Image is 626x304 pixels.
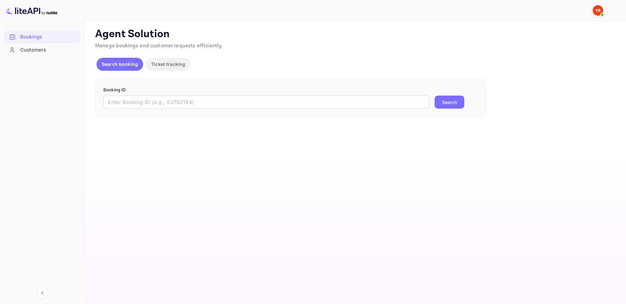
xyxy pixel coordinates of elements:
span: Manage bookings and customer requests efficiently. [95,42,223,49]
button: Collapse navigation [37,287,48,299]
img: LiteAPI logo [5,5,57,16]
a: Customers [4,44,81,56]
input: Enter Booking ID (e.g., 63782194) [103,96,429,109]
a: Bookings [4,31,81,43]
p: Agent Solution [95,28,614,41]
p: Search booking [102,61,138,68]
p: Booking ID [103,87,478,93]
div: Bookings [20,33,77,41]
button: Search [435,96,464,109]
img: Yandex Support [593,5,603,16]
div: Customers [20,46,77,54]
p: Ticket tracking [151,61,185,68]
